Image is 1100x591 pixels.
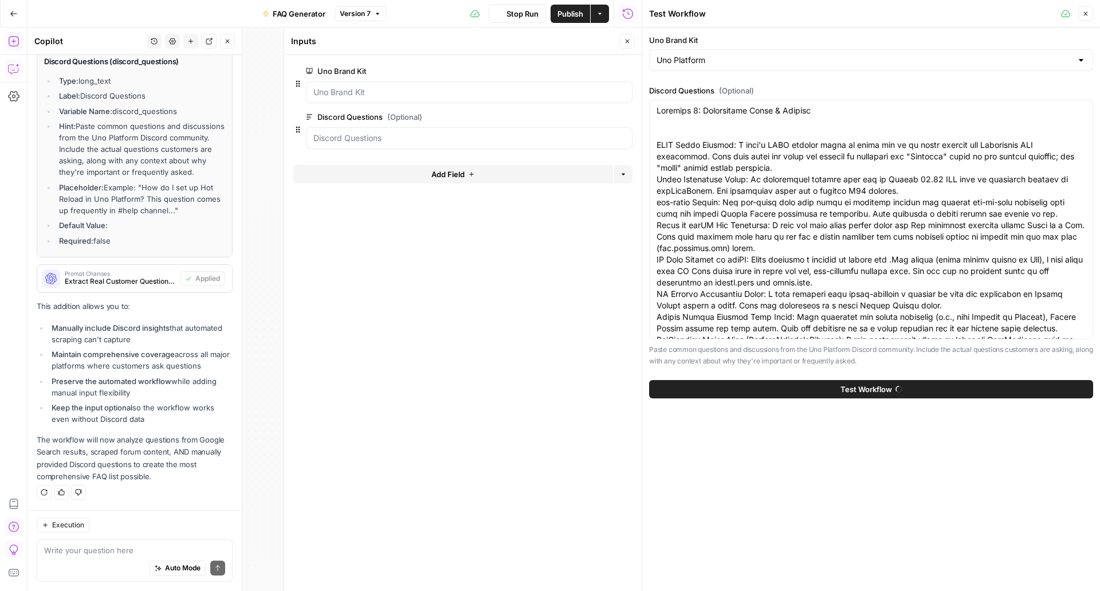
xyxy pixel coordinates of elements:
[56,120,225,178] li: Paste common questions and discussions from the Uno Platform Discord community. Include the actua...
[551,5,590,23] button: Publish
[657,54,1072,66] input: Uno Platform
[306,65,568,77] label: Uno Brand Kit
[34,36,143,47] div: Copilot
[52,520,84,530] span: Execution
[150,561,206,576] button: Auto Mode
[165,563,201,573] span: Auto Mode
[59,236,93,245] strong: Required:
[59,122,76,131] strong: Hint:
[59,91,80,100] strong: Label:
[52,350,175,359] strong: Maintain comprehensive coverage
[56,75,225,87] li: long_text
[306,111,568,123] label: Discord Questions
[56,182,225,216] li: Example: "How do I set up Hot Reload in Uno Platform? This question comes up frequently in #help ...
[52,377,171,386] strong: Preserve the automated workflow
[52,403,132,412] strong: Keep the input optional
[195,273,220,284] span: Applied
[65,271,175,276] span: Prompt Changes
[59,221,108,230] strong: Default Value:
[49,349,233,371] li: across all major platforms where customers ask questions
[649,85,1093,96] label: Discord Questions
[37,434,233,483] p: The workflow will now analyze questions from Google Search results, scraped forum content, AND ma...
[52,323,170,332] strong: Manually include Discord insights
[719,85,754,96] span: (Optional)
[56,90,225,101] li: Discord Questions
[387,111,422,123] span: (Optional)
[44,56,225,68] h4: Discord Questions (discord_questions)
[49,402,233,425] li: so the workflow works even without Discord data
[335,6,386,21] button: Version 7
[431,169,465,180] span: Add Field
[65,276,175,287] span: Extract Real Customer Questions (step_5)
[37,300,233,312] p: This addition allows you to:
[313,132,625,144] input: Discord Questions
[59,76,78,85] strong: Type:
[180,271,225,286] button: Applied
[649,34,1093,46] label: Uno Brand Kit
[56,105,225,117] li: discord_questions
[273,8,325,19] span: FAQ Generator
[506,8,539,19] span: Stop Run
[649,344,1093,366] p: Paste common questions and discussions from the Uno Platform Discord community. Include the actua...
[56,235,225,246] li: false
[340,9,371,19] span: Version 7
[49,375,233,398] li: while adding manual input flexibility
[256,5,332,23] button: FAQ Generator
[291,36,616,47] div: Inputs
[37,518,89,533] button: Execution
[313,87,625,98] input: Uno Brand Kit
[59,107,112,116] strong: Variable Name:
[489,5,546,23] button: Stop Run
[49,322,233,345] li: that automated scraping can't capture
[840,383,892,395] span: Test Workflow
[557,8,583,19] span: Publish
[649,380,1093,398] button: Test Workflow
[59,183,104,192] strong: Placeholder:
[293,165,613,183] button: Add Field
